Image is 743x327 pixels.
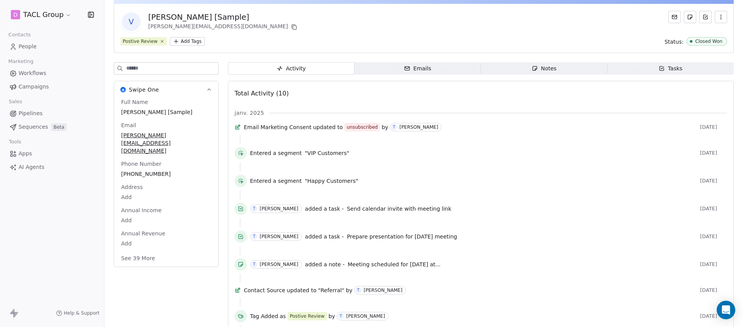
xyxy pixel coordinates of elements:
span: Annual Revenue [120,230,167,237]
a: Help & Support [56,310,99,316]
a: Meeting scheduled for [DATE] at... [348,260,440,269]
a: Apps [6,147,98,160]
span: Entered a segment [250,177,302,185]
span: Help & Support [64,310,99,316]
div: Emails [404,65,431,73]
span: Address [120,183,144,191]
span: Add [121,193,211,201]
span: Sequences [19,123,48,131]
span: [PHONE_NUMBER] [121,170,211,178]
a: Campaigns [6,80,98,93]
span: by [346,286,353,294]
a: Prepare presentation for [DATE] meeting [347,232,457,241]
span: Annual Income [120,206,163,214]
div: Swipe OneSwipe One [114,98,218,267]
a: People [6,40,98,53]
div: T [357,287,360,293]
span: Prepare presentation for [DATE] meeting [347,233,457,240]
div: [PERSON_NAME] [346,313,385,319]
span: Add [121,240,211,247]
span: updated to [313,123,343,131]
span: Total Activity (10) [235,90,289,97]
button: Add Tags [170,37,205,46]
span: TACL Group [23,10,63,20]
span: [PERSON_NAME][EMAIL_ADDRESS][DOMAIN_NAME] [121,131,211,155]
span: by [329,312,335,320]
span: Sales [5,96,26,107]
span: [DATE] [700,313,727,319]
span: [DATE] [700,206,727,212]
span: Workflows [19,69,46,77]
button: Swipe OneSwipe One [114,81,218,98]
span: Email Marketing Consent [244,123,312,131]
div: Tasks [659,65,683,73]
span: Status: [664,38,683,46]
a: Workflows [6,67,98,80]
span: Meeting scheduled for [DATE] at... [348,261,440,267]
span: D [14,11,18,19]
div: [PERSON_NAME][EMAIL_ADDRESS][DOMAIN_NAME] [148,22,299,32]
span: added a task - [305,233,344,240]
div: T [393,124,395,130]
span: janv. 2025 [235,109,264,117]
div: [PERSON_NAME] [260,234,298,239]
img: Swipe One [120,87,126,92]
span: Full Name [120,98,150,106]
span: "Happy Customers" [305,177,358,185]
span: added a note - [305,261,344,268]
span: [DATE] [700,124,727,130]
span: Apps [19,150,32,158]
div: T [340,313,342,319]
span: Tag Added [250,312,278,320]
div: T [253,233,255,240]
a: SequencesBeta [6,121,98,133]
span: Email [120,121,138,129]
div: T [253,261,255,267]
div: T [253,206,255,212]
span: People [19,43,37,51]
div: [PERSON_NAME] [364,288,402,293]
button: DTACL Group [9,8,73,21]
span: [DATE] [700,150,727,156]
span: Contact Source [244,286,285,294]
a: AI Agents [6,161,98,174]
div: Postive Review [290,313,325,320]
span: Send calendar invite with meeting link [347,206,451,212]
span: Add [121,216,211,224]
span: [DATE] [700,178,727,184]
div: [PERSON_NAME] [260,262,298,267]
span: Contacts [5,29,34,41]
span: Pipelines [19,109,43,118]
span: [DATE] [700,287,727,293]
div: [PERSON_NAME] [399,124,438,130]
span: as [280,312,286,320]
span: Campaigns [19,83,49,91]
span: V [122,12,140,31]
span: Beta [51,123,67,131]
div: [PERSON_NAME] [260,206,298,211]
div: Postive Review [123,38,158,45]
a: Send calendar invite with meeting link [347,204,451,213]
span: Swipe One [129,86,159,94]
span: Marketing [5,56,37,67]
span: updated to [287,286,317,294]
span: [DATE] [700,261,727,267]
span: "Referral" [318,286,344,294]
span: [PERSON_NAME] [Sample] [121,108,211,116]
span: AI Agents [19,163,45,171]
button: See 39 More [116,251,160,265]
div: unsubscribed [347,123,378,131]
div: Open Intercom Messenger [717,301,735,319]
div: Notes [532,65,556,73]
span: Phone Number [120,160,163,168]
div: Closed Won [695,39,722,44]
span: Entered a segment [250,149,302,157]
span: Tools [5,136,24,148]
span: added a task - [305,205,344,213]
span: "VIP Customers" [305,149,349,157]
div: [PERSON_NAME] [Sample] [148,12,299,22]
span: [DATE] [700,233,727,240]
span: by [382,123,388,131]
a: Pipelines [6,107,98,120]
